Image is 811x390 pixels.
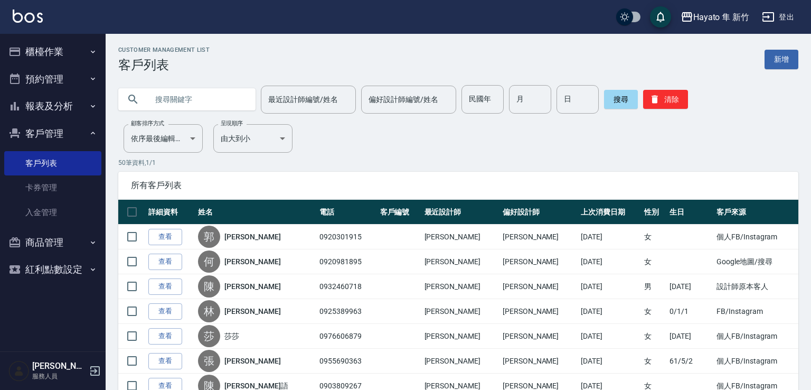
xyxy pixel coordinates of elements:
[650,6,671,27] button: save
[8,360,30,382] img: Person
[578,274,642,299] td: [DATE]
[198,325,220,347] div: 莎
[714,274,798,299] td: 設計師原本客人
[148,278,182,295] a: 查看
[714,324,798,349] td: 個人FB/Instagram
[198,250,220,273] div: 何
[642,324,667,349] td: 女
[642,225,667,249] td: 女
[213,124,293,153] div: 由大到小
[500,349,578,374] td: [PERSON_NAME]
[4,92,101,120] button: 報表及分析
[4,66,101,93] button: 預約管理
[4,229,101,256] button: 商品管理
[124,124,203,153] div: 依序最後編輯時間
[578,200,642,225] th: 上次消費日期
[198,300,220,322] div: 林
[714,225,798,249] td: 個人FB/Instagram
[714,249,798,274] td: Google地圖/搜尋
[13,10,43,23] img: Logo
[131,180,786,191] span: 所有客戶列表
[714,299,798,324] td: FB/Instagram
[224,281,280,292] a: [PERSON_NAME]
[500,249,578,274] td: [PERSON_NAME]
[765,50,798,69] a: 新增
[198,275,220,298] div: 陳
[4,38,101,66] button: 櫃檯作業
[4,120,101,147] button: 客戶管理
[195,200,317,225] th: 姓名
[578,225,642,249] td: [DATE]
[148,303,182,320] a: 查看
[221,119,243,127] label: 呈現順序
[4,200,101,225] a: 入金管理
[500,225,578,249] td: [PERSON_NAME]
[642,299,667,324] td: 女
[4,175,101,200] a: 卡券管理
[317,274,377,299] td: 0932460718
[500,200,578,225] th: 偏好設計師
[422,274,500,299] td: [PERSON_NAME]
[667,274,714,299] td: [DATE]
[224,306,280,317] a: [PERSON_NAME]
[148,254,182,270] a: 查看
[224,331,239,341] a: 莎莎
[317,299,377,324] td: 0925389963
[642,349,667,374] td: 女
[667,349,714,374] td: 61/5/2
[146,200,195,225] th: 詳細資料
[676,6,753,28] button: Hayato 隼 新竹
[148,229,182,245] a: 查看
[118,47,210,53] h2: Customer Management List
[224,256,280,267] a: [PERSON_NAME]
[500,274,578,299] td: [PERSON_NAME]
[198,350,220,372] div: 張
[422,299,500,324] td: [PERSON_NAME]
[642,249,667,274] td: 女
[148,328,182,345] a: 查看
[714,200,798,225] th: 客戶來源
[643,90,688,109] button: 清除
[422,324,500,349] td: [PERSON_NAME]
[422,249,500,274] td: [PERSON_NAME]
[224,231,280,242] a: [PERSON_NAME]
[317,225,377,249] td: 0920301915
[578,349,642,374] td: [DATE]
[148,85,247,114] input: 搜尋關鍵字
[198,226,220,248] div: 郭
[604,90,638,109] button: 搜尋
[422,200,500,225] th: 最近設計師
[118,158,798,168] p: 50 筆資料, 1 / 1
[667,200,714,225] th: 生日
[224,356,280,366] a: [PERSON_NAME]
[317,349,377,374] td: 0955690363
[378,200,422,225] th: 客戶編號
[317,200,377,225] th: 電話
[317,324,377,349] td: 0976606879
[693,11,749,24] div: Hayato 隼 新竹
[4,151,101,175] a: 客戶列表
[667,324,714,349] td: [DATE]
[714,349,798,374] td: 個人FB/Instagram
[578,299,642,324] td: [DATE]
[642,274,667,299] td: 男
[667,299,714,324] td: 0/1/1
[32,372,86,381] p: 服務人員
[4,256,101,283] button: 紅利點數設定
[642,200,667,225] th: 性別
[578,249,642,274] td: [DATE]
[118,58,210,72] h3: 客戶列表
[758,7,798,27] button: 登出
[131,119,164,127] label: 顧客排序方式
[422,349,500,374] td: [PERSON_NAME]
[148,353,182,369] a: 查看
[317,249,377,274] td: 0920981895
[578,324,642,349] td: [DATE]
[500,324,578,349] td: [PERSON_NAME]
[500,299,578,324] td: [PERSON_NAME]
[32,361,86,372] h5: [PERSON_NAME]
[422,225,500,249] td: [PERSON_NAME]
